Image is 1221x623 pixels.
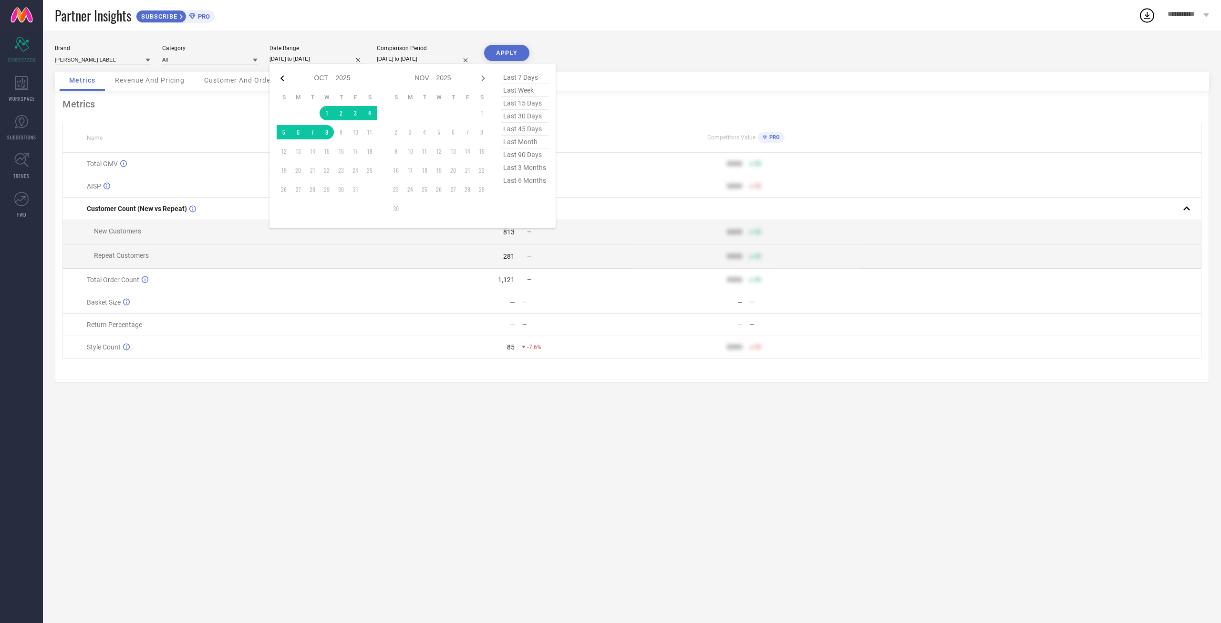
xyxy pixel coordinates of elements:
[727,276,742,284] div: 9999
[204,76,277,84] span: Customer And Orders
[320,163,334,178] td: Wed Oct 22 2025
[475,106,489,120] td: Sat Nov 01 2025
[362,94,377,101] th: Saturday
[501,136,548,148] span: last month
[750,299,859,306] div: —
[334,94,348,101] th: Thursday
[755,344,761,350] span: 50
[305,94,320,101] th: Tuesday
[277,144,291,158] td: Sun Oct 12 2025
[55,6,131,25] span: Partner Insights
[432,144,446,158] td: Wed Nov 12 2025
[484,45,529,61] button: APPLY
[17,211,26,218] span: FWD
[432,94,446,101] th: Wednesday
[417,125,432,139] td: Tue Nov 04 2025
[348,94,362,101] th: Friday
[460,94,475,101] th: Friday
[501,71,548,84] span: last 7 days
[162,45,258,52] div: Category
[510,298,515,306] div: —
[475,182,489,197] td: Sat Nov 29 2025
[334,106,348,120] td: Thu Oct 02 2025
[334,125,348,139] td: Thu Oct 09 2025
[362,125,377,139] td: Sat Oct 11 2025
[737,298,743,306] div: —
[417,94,432,101] th: Tuesday
[501,84,548,97] span: last week
[196,13,210,20] span: PRO
[501,97,548,110] span: last 15 days
[755,229,761,235] span: 50
[522,299,631,306] div: —
[136,13,180,20] span: SUBSCRIBE
[305,182,320,197] td: Tue Oct 28 2025
[320,94,334,101] th: Wednesday
[305,163,320,178] td: Tue Oct 21 2025
[8,56,36,63] span: SCORECARDS
[87,298,121,306] span: Basket Size
[291,163,305,178] td: Mon Oct 20 2025
[377,45,472,52] div: Comparison Period
[727,160,742,168] div: 9999
[377,54,472,64] input: Select comparison period
[755,253,761,260] span: 50
[527,344,541,350] span: -7.6%
[417,163,432,178] td: Tue Nov 18 2025
[277,182,291,197] td: Sun Oct 26 2025
[460,182,475,197] td: Fri Nov 28 2025
[1138,7,1156,24] div: Open download list
[475,144,489,158] td: Sat Nov 15 2025
[362,106,377,120] td: Sat Oct 04 2025
[62,98,1201,110] div: Metrics
[707,134,755,141] span: Competitors Value
[403,182,417,197] td: Mon Nov 24 2025
[269,45,365,52] div: Date Range
[501,161,548,174] span: last 3 months
[136,8,215,23] a: SUBSCRIBEPRO
[507,343,515,351] div: 85
[460,125,475,139] td: Fri Nov 07 2025
[348,182,362,197] td: Fri Oct 31 2025
[269,54,365,64] input: Select date range
[291,94,305,101] th: Monday
[727,343,742,351] div: 9999
[291,144,305,158] td: Mon Oct 13 2025
[446,125,460,139] td: Thu Nov 06 2025
[87,321,142,328] span: Return Percentage
[501,148,548,161] span: last 90 days
[501,110,548,123] span: last 30 days
[501,174,548,187] span: last 6 months
[7,134,36,141] span: SUGGESTIONS
[475,125,489,139] td: Sat Nov 08 2025
[767,134,780,140] span: PRO
[503,253,515,260] div: 281
[501,123,548,136] span: last 45 days
[94,227,141,235] span: New Customers
[527,229,531,235] span: —
[389,163,403,178] td: Sun Nov 16 2025
[69,76,95,84] span: Metrics
[55,45,150,52] div: Brand
[477,73,489,84] div: Next month
[320,182,334,197] td: Wed Oct 29 2025
[87,160,118,168] span: Total GMV
[320,106,334,120] td: Wed Oct 01 2025
[503,228,515,236] div: 813
[417,144,432,158] td: Tue Nov 11 2025
[755,276,761,283] span: 50
[362,163,377,178] td: Sat Oct 25 2025
[334,163,348,178] td: Thu Oct 23 2025
[291,125,305,139] td: Mon Oct 06 2025
[291,182,305,197] td: Mon Oct 27 2025
[87,276,139,284] span: Total Order Count
[277,163,291,178] td: Sun Oct 19 2025
[432,163,446,178] td: Wed Nov 19 2025
[403,144,417,158] td: Mon Nov 10 2025
[727,182,742,190] div: 9999
[389,94,403,101] th: Sunday
[94,252,149,259] span: Repeat Customers
[755,183,761,190] span: 50
[446,182,460,197] td: Thu Nov 27 2025
[403,94,417,101] th: Monday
